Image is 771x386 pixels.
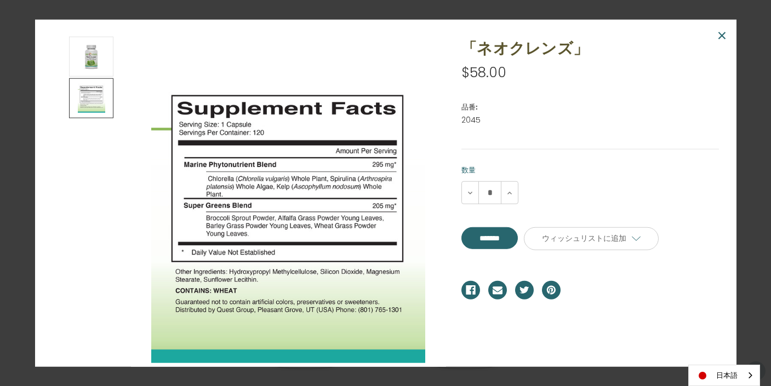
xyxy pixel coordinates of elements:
[151,71,425,363] img: 「ネオクレンズ」
[461,165,719,176] label: 数量
[542,233,626,243] span: ウィッシュリストに追加
[688,365,760,386] aside: Language selected: 日本語
[689,365,759,385] a: 日本語
[688,365,760,386] div: Language
[461,63,506,82] span: $58.00
[78,80,105,117] img: 「ネオクレンズ」
[524,227,659,250] a: ウィッシュリストに追加
[717,24,727,48] span: ×
[78,38,105,75] img: 「ネオクレンズ」
[461,114,719,126] dd: 2045
[461,37,719,60] h1: 「ネオクレンズ」
[461,102,716,113] dt: 品番:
